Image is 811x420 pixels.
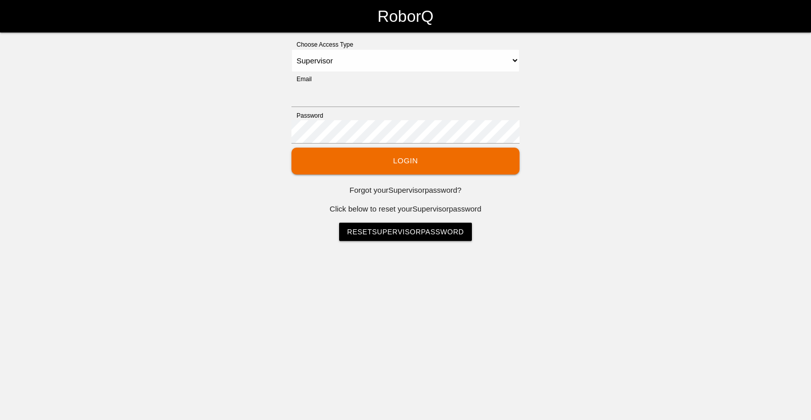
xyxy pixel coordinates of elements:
[291,203,520,215] p: Click below to reset your Supervisor password
[339,223,472,241] a: ResetSupervisorPassword
[291,75,312,84] label: Email
[291,40,353,49] label: Choose Access Type
[291,148,520,174] button: Login
[291,111,323,120] label: Password
[291,185,520,196] p: Forgot your Supervisor password?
